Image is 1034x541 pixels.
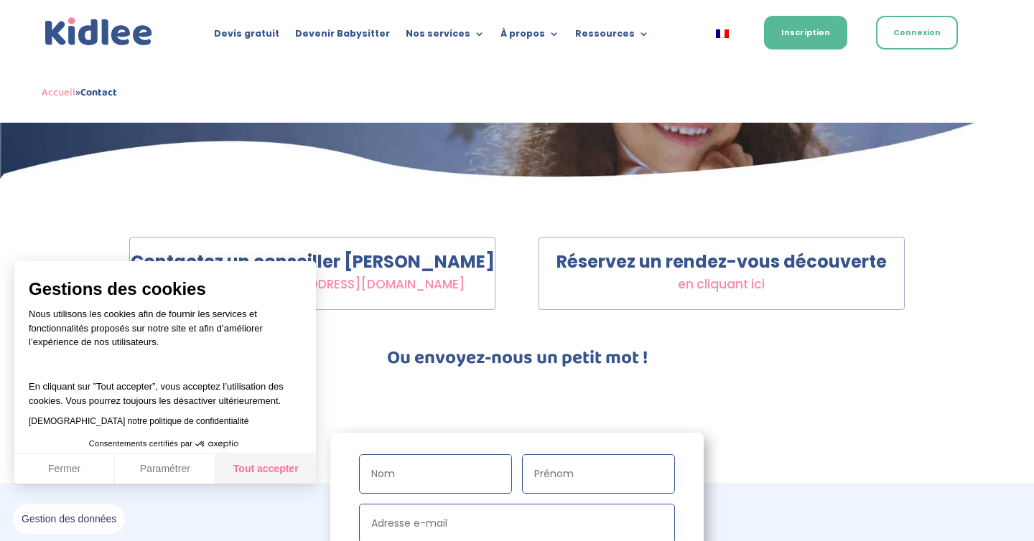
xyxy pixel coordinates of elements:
span: Gestions des cookies [29,278,302,300]
button: Consentements certifiés par [82,435,248,453]
button: Fermer [14,454,115,484]
a: Accueil [42,84,75,101]
span: Gestion des données [22,513,116,526]
a: Kidlee Logo [42,14,156,50]
a: Inscription [764,16,847,50]
a: Devis gratuit [214,29,279,44]
button: Paramétrer [115,454,215,484]
strong: Contactez un conseiller [PERSON_NAME] [131,250,495,273]
a: À propos [500,29,559,44]
span: » [42,84,117,101]
a: Ressources [575,29,649,44]
input: Prénom [522,454,675,494]
img: logo_kidlee_bleu [42,14,156,50]
svg: Axeptio [195,423,238,466]
img: Français [716,29,729,38]
span: Consentements certifiés par [89,440,192,448]
a: Connexion [876,16,958,50]
p: En cliquant sur ”Tout accepter”, vous acceptez l’utilisation des cookies. Vous pourrez toujours l... [29,366,302,408]
button: Fermer le widget sans consentement [13,504,125,535]
strong: Réservez un rendez-vous découverte [556,250,887,273]
input: Nom [359,454,512,494]
strong: Contact [80,84,117,101]
span: en cliquant ici [678,276,765,293]
button: Tout accepter [215,454,316,484]
a: Devenir Babysitter [295,29,390,44]
a: Nos services [406,29,485,44]
a: [EMAIL_ADDRESS][DOMAIN_NAME] [251,276,465,293]
a: [DEMOGRAPHIC_DATA] notre politique de confidentialité [29,416,248,426]
p: Nous utilisons les cookies afin de fournir les services et fonctionnalités proposés sur notre sit... [29,307,302,359]
h3: Ou envoyez-nous un petit mot ! [129,349,905,375]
